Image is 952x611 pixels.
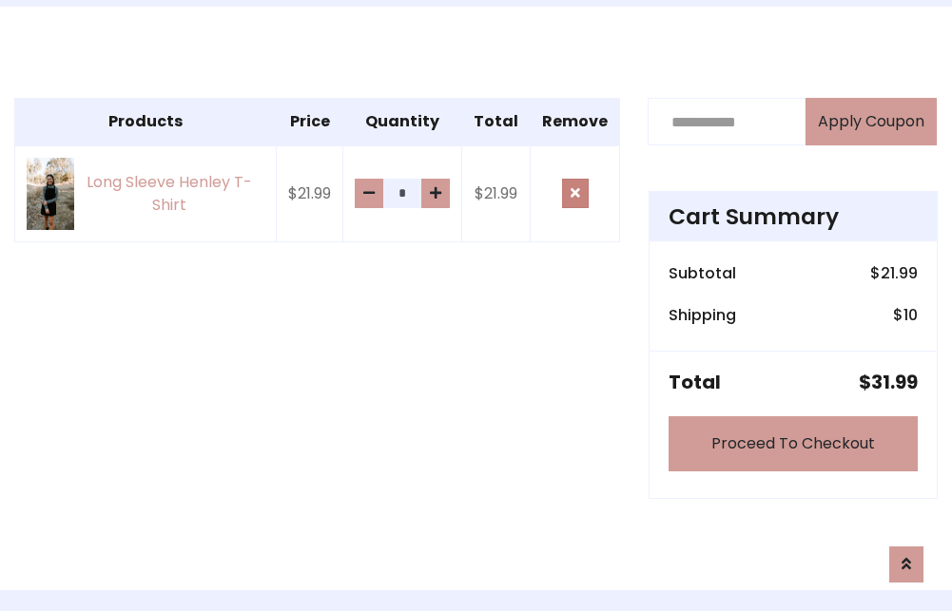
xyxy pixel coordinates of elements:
span: 31.99 [871,369,918,395]
th: Quantity [343,99,462,146]
h5: Total [669,371,721,393]
td: $21.99 [462,145,531,241]
span: 10 [903,304,918,326]
td: $21.99 [277,145,343,241]
h6: $ [893,306,918,324]
a: Proceed To Checkout [669,416,918,471]
span: 21.99 [881,262,918,284]
th: Products [15,99,277,146]
th: Price [277,99,343,146]
h4: Cart Summary [669,203,918,230]
button: Apply Coupon [806,98,937,145]
h6: Subtotal [669,264,736,282]
h5: $ [859,371,918,393]
h6: $ [870,264,918,282]
a: Long Sleeve Henley T-Shirt [27,158,264,229]
h6: Shipping [669,306,736,324]
th: Total [462,99,531,146]
th: Remove [531,99,620,146]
